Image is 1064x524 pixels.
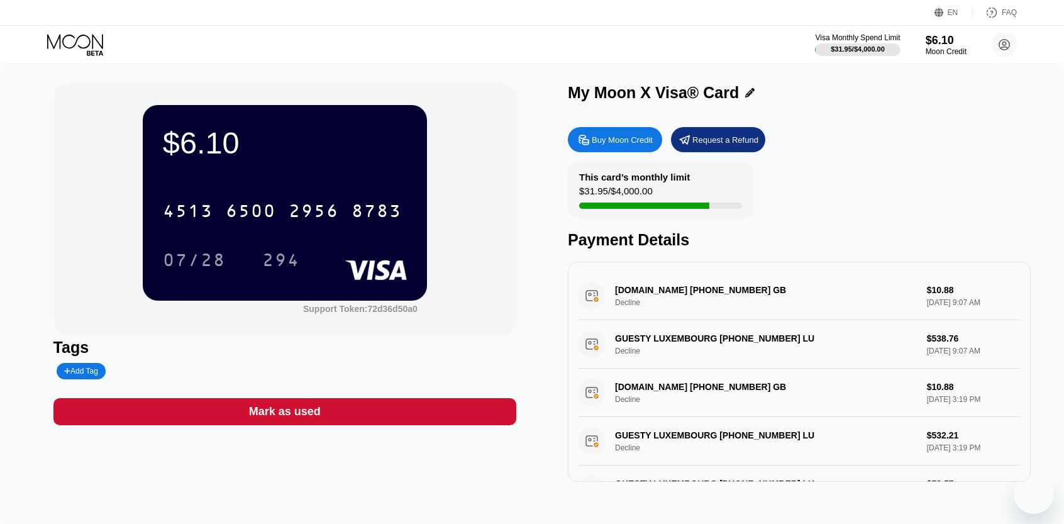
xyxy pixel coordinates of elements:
div: Request a Refund [671,127,765,152]
div: Add Tag [64,367,98,376]
div: $6.10Moon Credit [926,34,967,56]
div: Payment Details [568,231,1031,249]
div: $6.10 [163,125,407,160]
iframe: Button to launch messaging window [1014,474,1054,514]
div: Mark as used [249,404,321,419]
div: 8783 [352,203,402,223]
div: Add Tag [57,363,106,379]
div: $6.10 [926,34,967,47]
div: Visa Monthly Spend Limit$31.95/$4,000.00 [815,33,900,56]
div: 07/28 [163,252,226,272]
div: 6500 [226,203,276,223]
div: $31.95 / $4,000.00 [831,45,885,53]
div: Buy Moon Credit [568,127,662,152]
div: Support Token:72d36d50a0 [303,304,418,314]
div: 4513 [163,203,213,223]
div: EN [934,6,973,19]
div: 4513650029568783 [155,195,409,226]
div: 2956 [289,203,339,223]
div: 294 [253,244,309,276]
div: Tags [53,338,516,357]
div: FAQ [973,6,1017,19]
div: Request a Refund [692,135,758,145]
div: This card’s monthly limit [579,172,690,182]
div: 07/28 [153,244,235,276]
div: Buy Moon Credit [592,135,653,145]
div: EN [948,8,958,17]
div: Visa Monthly Spend Limit [815,33,900,42]
div: $31.95 / $4,000.00 [579,186,653,203]
div: Support Token: 72d36d50a0 [303,304,418,314]
div: 294 [262,252,300,272]
div: FAQ [1002,8,1017,17]
div: Moon Credit [926,47,967,56]
div: My Moon X Visa® Card [568,84,739,102]
div: Mark as used [53,398,516,425]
